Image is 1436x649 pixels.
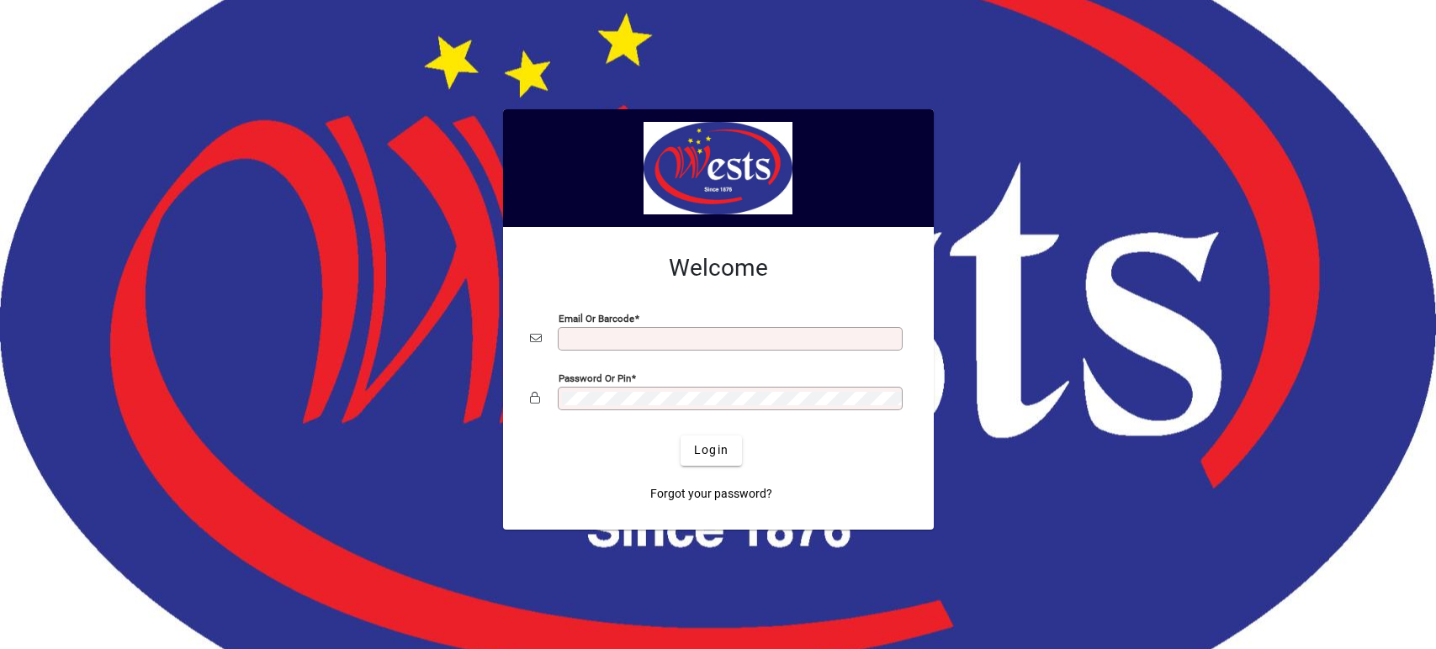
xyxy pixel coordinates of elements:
[559,372,631,383] mat-label: Password or Pin
[650,485,772,503] span: Forgot your password?
[530,254,907,282] h2: Welcome
[644,479,779,509] a: Forgot your password?
[559,312,634,324] mat-label: Email or Barcode
[694,441,729,459] span: Login
[681,435,742,466] button: Login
